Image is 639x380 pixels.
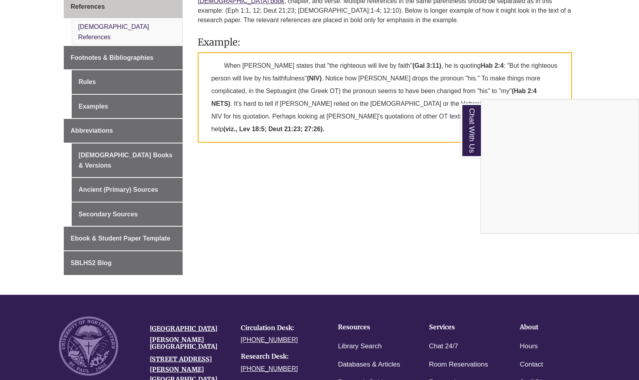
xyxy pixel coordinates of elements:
[241,365,298,372] a: [PHONE_NUMBER]
[338,324,404,331] h4: Resources
[71,127,113,134] span: Abbreviations
[72,178,183,202] a: Ancient (Primary) Sources
[461,103,481,158] a: Chat With Us
[429,324,496,331] h4: Services
[64,46,183,70] a: Footnotes & Bibliographies
[338,341,382,352] a: Library Search
[307,75,322,82] strong: (NIV)
[71,260,111,266] span: SBLHS2 Blog
[59,317,118,376] img: UNW seal
[211,88,536,107] strong: (Hab 2:4 NETS)
[481,62,504,69] strong: Hab 2:4
[72,95,183,118] a: Examples
[72,143,183,177] a: [DEMOGRAPHIC_DATA] Books & Versions
[198,36,572,48] h3: Example:
[72,202,183,226] a: Secondary Sources
[241,336,298,343] a: [PHONE_NUMBER]
[241,353,320,360] h4: Research Desk:
[72,70,183,94] a: Rules
[481,99,639,233] iframe: Chat Widget
[71,235,170,242] span: Ebook & Student Paper Template
[64,227,183,250] a: Ebook & Student Paper Template
[520,324,586,331] h4: About
[150,325,217,332] a: [GEOGRAPHIC_DATA]
[481,99,639,234] div: Chat With Us
[241,325,320,332] h4: Circulation Desk:
[223,126,324,132] strong: (viz., Lev 18:5; Deut 21:23; 27:26).
[198,52,572,143] p: When [PERSON_NAME] states that "the righteous will live by faith" , he is quoting : "But the righ...
[429,341,458,352] a: Chat 24/7
[520,341,538,352] a: Hours
[78,23,149,40] a: [DEMOGRAPHIC_DATA] References
[71,54,153,61] span: Footnotes & Bibliographies
[338,359,400,370] a: Databases & Articles
[412,62,441,69] strong: (Gal 3:11)
[64,251,183,275] a: SBLHS2 Blog
[64,119,183,143] a: Abbreviations
[429,359,488,370] a: Room Reservations
[150,336,229,350] h4: [PERSON_NAME][GEOGRAPHIC_DATA]
[520,359,543,370] a: Contact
